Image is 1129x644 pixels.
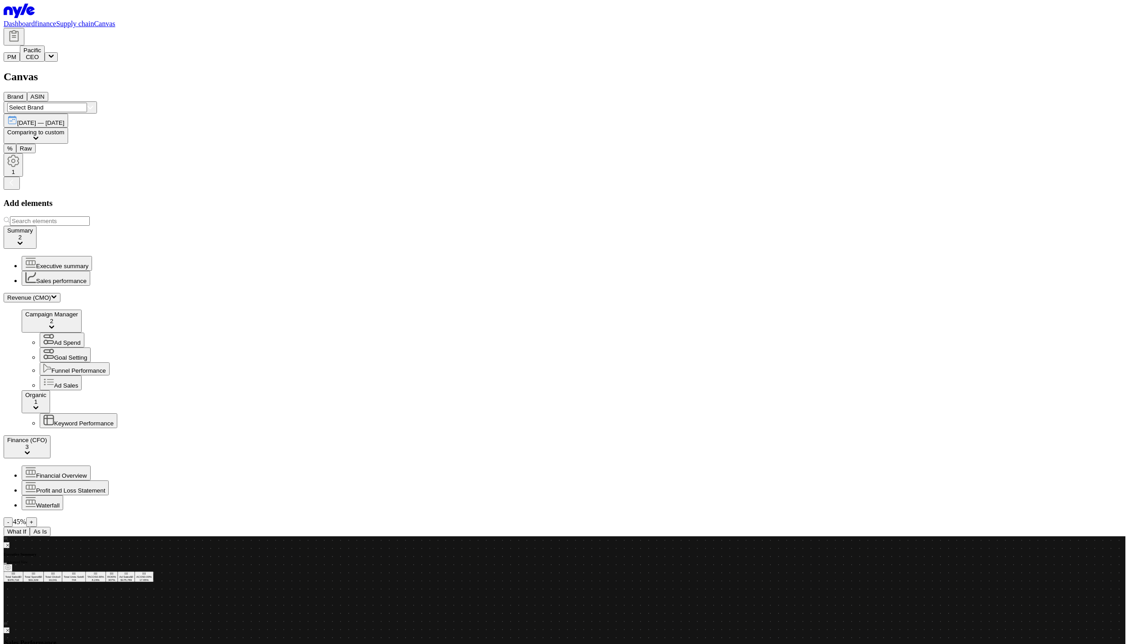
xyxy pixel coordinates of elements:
img: Waterfall [25,497,36,507]
button: 1 [4,153,23,177]
button: Keyword Performance [40,413,117,428]
div: 2 [7,234,33,241]
a: Dashboard [4,20,35,27]
div: Finance (CFO) [7,437,47,450]
a: finance [35,20,56,27]
div: 1 [7,169,19,175]
span: Total Units Sold [64,575,83,579]
button: Brand [4,92,27,101]
a: Canvas [94,20,115,27]
button: Finance (CFO)3 [4,435,51,458]
div: Organic [25,392,46,405]
div: CEO [23,54,41,60]
img: Ad Sales [43,377,54,388]
a: Supply chain [56,20,94,27]
button: Profit and Loss Statement [22,480,109,495]
span: Total Spend [25,575,39,579]
button: [DATE] — [DATE] [4,114,68,128]
button: - [4,517,13,527]
img: Sales performance [25,272,36,283]
button: ACOS0.00%17.65% [135,572,153,582]
span: 0 [83,575,84,579]
button: PM [4,52,20,62]
h2: Canvas [4,71,1125,83]
button: Ad Spend [40,333,84,347]
button: Revenue (CMO) [4,293,60,302]
span: Total Sales [5,575,18,579]
span: ACOS [136,575,144,579]
button: Sales performance [22,271,90,286]
span: Total Clicks [45,575,59,579]
div: 1 [25,398,46,405]
img: Profit and Loss Statement [25,482,36,493]
span: ROI [107,575,112,579]
button: Comparing to custom [4,128,68,144]
img: Calendar [7,115,17,125]
span: 45 % [13,518,26,525]
button: Total Spend$0$31,029 [23,572,44,582]
button: Financial Overview [22,466,91,480]
h3: Add elements [4,198,1125,208]
button: Organic1 [22,390,50,413]
button: Executive summary [22,256,92,271]
div: Pacific [23,47,41,54]
button: TACOS0.00%8.24% [86,572,106,582]
img: Goal Setting [43,349,54,360]
input: Select Brand [7,103,87,112]
img: Executive summary [25,257,36,268]
button: Total Units Sold0744 [62,572,86,582]
span: 0.00% [97,575,104,579]
span: $0 [130,575,133,579]
button: + [26,517,37,527]
span: 0.00% [144,575,152,579]
h3: Executive Summary [4,553,508,557]
button: Raw [16,144,36,153]
img: Ad Spend [43,334,54,345]
div: 2 [25,318,78,324]
span: $175,789 [120,579,132,582]
span: $0 [18,575,22,579]
button: Waterfall [22,495,63,510]
span: Advanced View [7,561,28,564]
span: Ad Sales [119,575,130,579]
span: 17.65% [139,579,148,582]
img: Funnel Performance [43,364,51,373]
span: 744 [72,579,76,582]
button: % [4,144,16,153]
span: 8.24% [92,579,100,582]
button: Total Clicks019,041 [44,572,62,582]
button: Summary2 [4,226,37,249]
button: Campaign Manager2 [22,310,82,333]
span: $31,029 [28,579,38,582]
input: Search elements [10,216,90,226]
button: Funnel Performance [40,362,110,375]
span: 0 [59,575,60,579]
div: Campaign Manager [25,311,78,324]
button: As Is [30,527,51,536]
span: $0 [39,575,42,579]
button: Ad Sales [40,375,82,390]
span: 0% [112,575,116,579]
button: ASIN [27,92,48,101]
div: Summary [7,227,33,241]
span: $376,710 [8,579,19,582]
span: 307% [108,579,115,582]
button: Goal Setting [40,347,91,362]
button: Total Sales$0$376,710 [4,572,23,582]
img: Keyword Performance [43,415,54,425]
span: TACOS [87,575,96,579]
button: PacificCEO [20,46,45,62]
button: Ad Sales$0$175,789 [118,572,135,582]
img: Financial Overview [25,467,36,478]
div: 3 [7,443,47,450]
button: What If [4,527,30,536]
span: 19,041 [49,579,57,582]
button: ROI0%307% [106,572,118,582]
